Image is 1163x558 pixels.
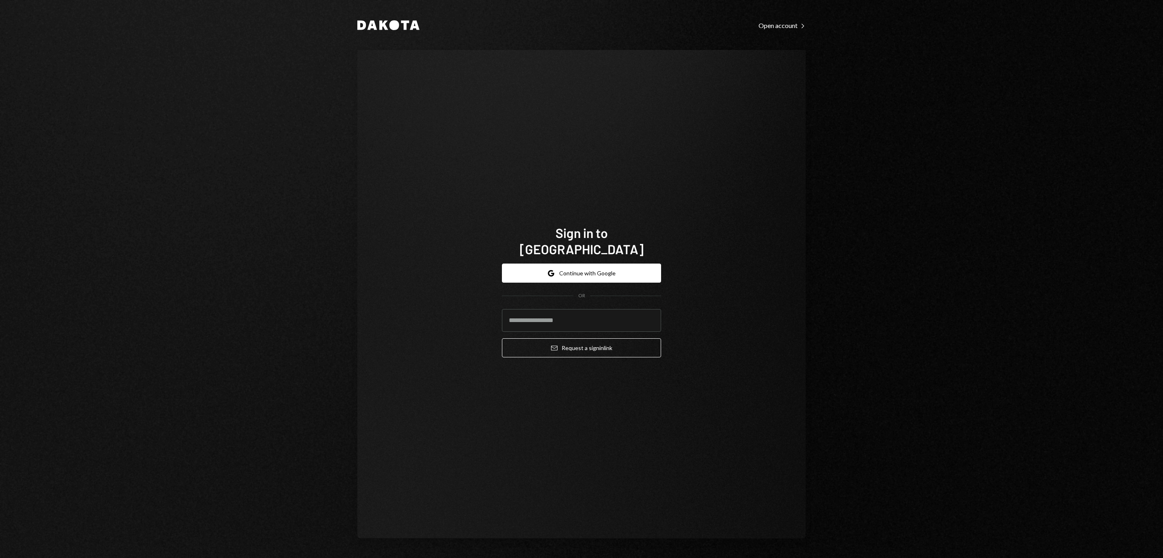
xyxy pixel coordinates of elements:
[502,225,661,257] h1: Sign in to [GEOGRAPHIC_DATA]
[759,21,806,30] a: Open account
[502,338,661,357] button: Request a signinlink
[502,264,661,283] button: Continue with Google
[759,22,806,30] div: Open account
[578,292,585,299] div: OR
